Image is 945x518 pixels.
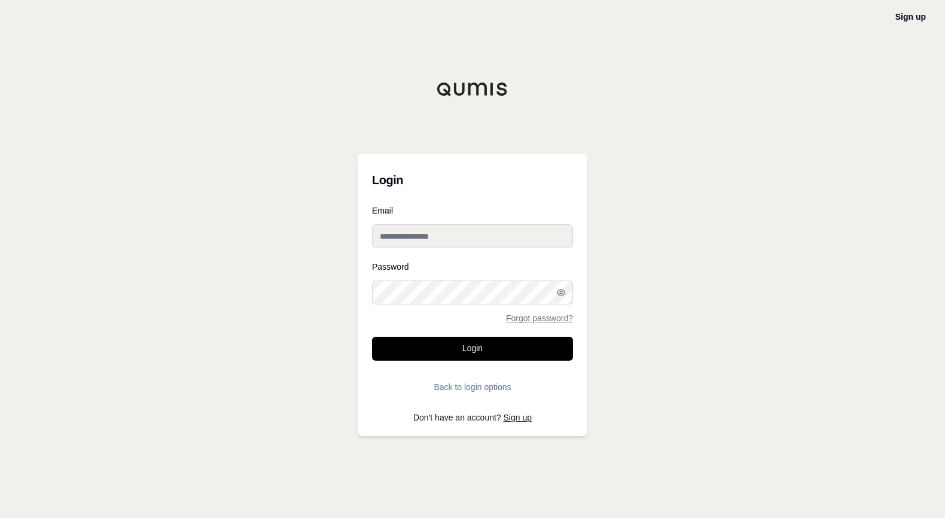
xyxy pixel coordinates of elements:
[372,337,573,361] button: Login
[372,413,573,422] p: Don't have an account?
[506,314,573,322] a: Forgot password?
[372,375,573,399] button: Back to login options
[895,12,926,22] a: Sign up
[372,168,573,192] h3: Login
[372,206,573,215] label: Email
[372,263,573,271] label: Password
[437,82,508,96] img: Qumis
[504,413,532,422] a: Sign up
